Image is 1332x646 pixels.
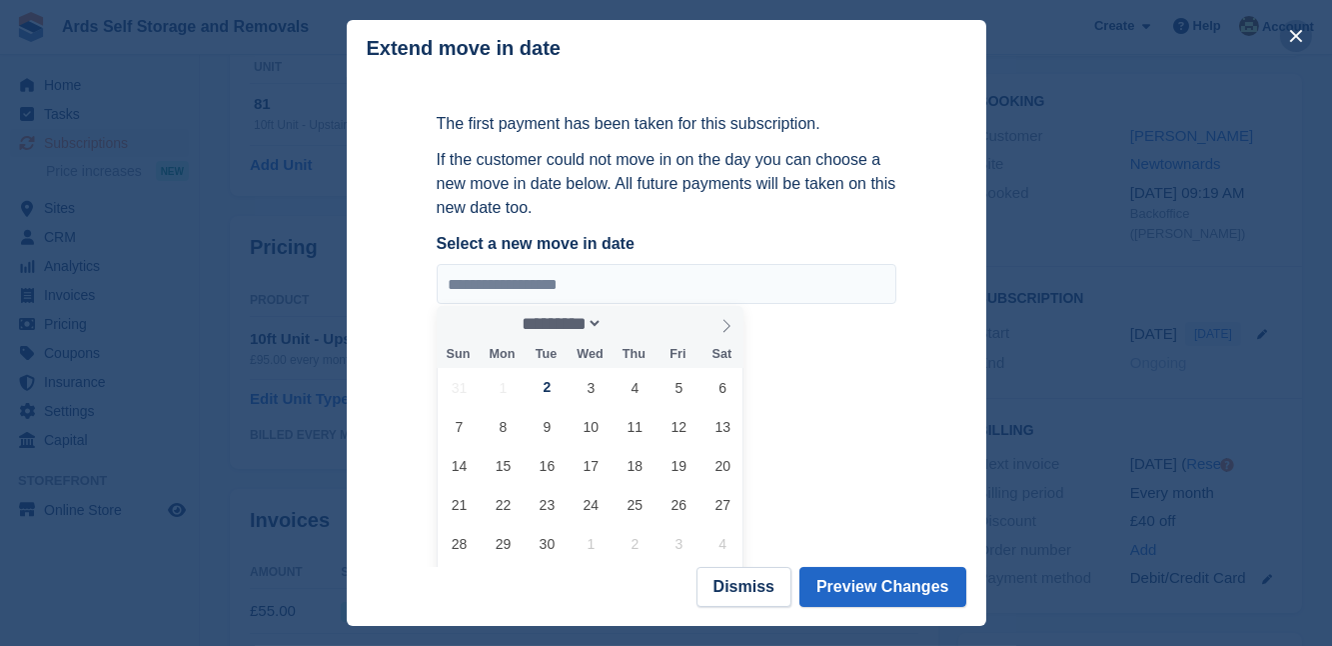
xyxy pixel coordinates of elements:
button: Preview Changes [799,567,966,607]
select: Month [515,313,603,334]
span: September 22, 2025 [484,485,523,524]
span: October 11, 2025 [703,563,742,602]
span: September 7, 2025 [440,407,479,446]
span: September 6, 2025 [703,368,742,407]
span: September 13, 2025 [703,407,742,446]
span: August 31, 2025 [440,368,479,407]
span: October 9, 2025 [616,563,655,602]
span: September 10, 2025 [572,407,611,446]
span: Tue [524,348,568,361]
span: Fri [656,348,699,361]
span: September 12, 2025 [660,407,698,446]
span: September 18, 2025 [616,446,655,485]
span: Thu [612,348,656,361]
span: September 24, 2025 [572,485,611,524]
span: September 4, 2025 [616,368,655,407]
span: October 3, 2025 [660,524,698,563]
span: September 11, 2025 [616,407,655,446]
span: Sun [437,348,481,361]
p: Extend move in date [367,37,562,60]
span: September 26, 2025 [660,485,698,524]
input: Year [603,313,666,334]
span: September 16, 2025 [528,446,567,485]
span: September 21, 2025 [440,485,479,524]
span: September 23, 2025 [528,485,567,524]
span: Wed [568,348,612,361]
span: September 8, 2025 [484,407,523,446]
span: September 9, 2025 [528,407,567,446]
span: September 25, 2025 [616,485,655,524]
span: October 4, 2025 [703,524,742,563]
span: September 2, 2025 [528,368,567,407]
span: October 2, 2025 [616,524,655,563]
span: September 27, 2025 [703,485,742,524]
span: October 8, 2025 [572,563,611,602]
span: October 1, 2025 [572,524,611,563]
span: October 7, 2025 [528,563,567,602]
span: September 15, 2025 [484,446,523,485]
span: September 5, 2025 [660,368,698,407]
span: October 5, 2025 [440,563,479,602]
span: September 20, 2025 [703,446,742,485]
span: September 1, 2025 [484,368,523,407]
span: September 19, 2025 [660,446,698,485]
span: September 3, 2025 [572,368,611,407]
span: Sat [699,348,743,361]
button: Dismiss [696,567,791,607]
span: October 6, 2025 [484,563,523,602]
span: September 28, 2025 [440,524,479,563]
p: The first payment has been taken for this subscription. [437,112,896,136]
button: close [1280,20,1312,52]
span: September 30, 2025 [528,524,567,563]
span: September 14, 2025 [440,446,479,485]
label: Select a new move in date [437,232,896,256]
span: October 10, 2025 [660,563,698,602]
span: Mon [480,348,524,361]
p: If the customer could not move in on the day you can choose a new move in date below. All future ... [437,148,896,220]
span: September 17, 2025 [572,446,611,485]
span: September 29, 2025 [484,524,523,563]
